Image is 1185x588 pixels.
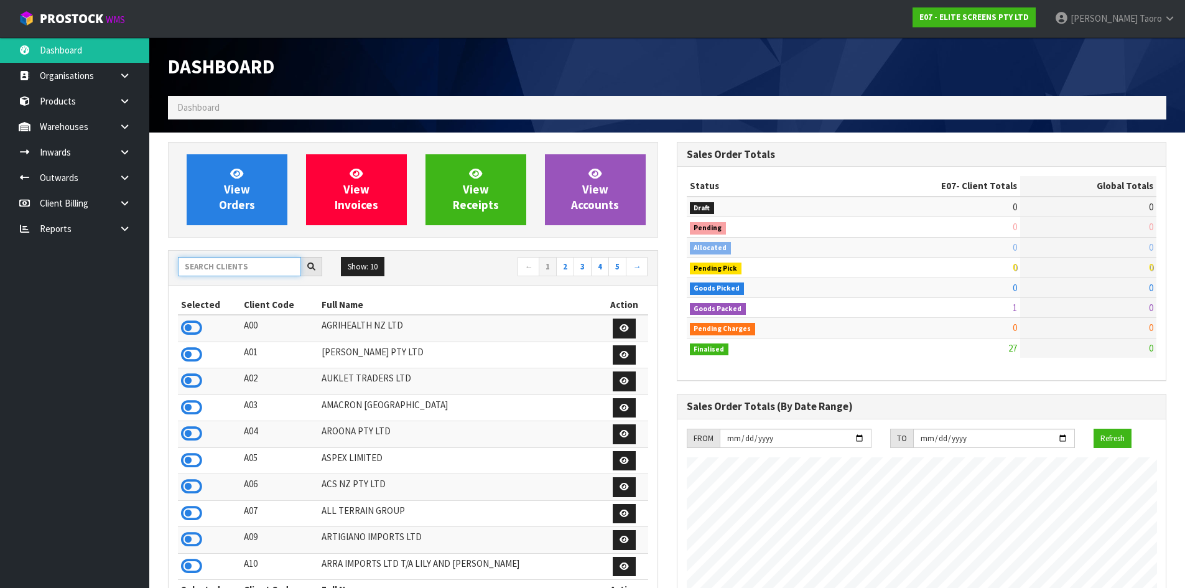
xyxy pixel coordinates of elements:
th: Client Code [241,295,319,315]
td: A07 [241,500,319,527]
h3: Sales Order Totals (By Date Range) [687,401,1157,413]
td: A05 [241,447,319,474]
div: TO [890,429,913,449]
nav: Page navigation [422,257,648,279]
td: AGRIHEALTH NZ LTD [318,315,600,342]
span: 0 [1013,221,1017,233]
a: E07 - ELITE SCREENS PTY LTD [913,7,1036,27]
td: [PERSON_NAME] PTY LTD [318,342,600,368]
span: [PERSON_NAME] [1071,12,1138,24]
small: WMS [106,14,125,26]
span: 0 [1149,201,1153,213]
span: 0 [1149,322,1153,334]
th: Status [687,176,842,196]
td: ASPEX LIMITED [318,447,600,474]
div: FROM [687,429,720,449]
span: 0 [1149,261,1153,273]
td: AROONA PTY LTD [318,421,600,448]
span: 0 [1149,342,1153,354]
td: A01 [241,342,319,368]
span: Finalised [690,343,729,356]
span: E07 [941,180,956,192]
span: 0 [1013,282,1017,294]
td: A02 [241,368,319,395]
input: Search clients [178,257,301,276]
td: A09 [241,527,319,554]
a: → [626,257,648,277]
span: Goods Picked [690,282,745,295]
td: AUKLET TRADERS LTD [318,368,600,395]
a: 1 [539,257,557,277]
span: 0 [1013,201,1017,213]
img: cube-alt.png [19,11,34,26]
span: Draft [690,202,715,215]
th: Global Totals [1020,176,1156,196]
td: AMACRON [GEOGRAPHIC_DATA] [318,394,600,421]
td: ACS NZ PTY LTD [318,474,600,501]
span: Goods Packed [690,303,746,315]
span: 0 [1149,302,1153,314]
span: 0 [1013,261,1017,273]
span: 27 [1008,342,1017,354]
a: 2 [556,257,574,277]
a: ViewOrders [187,154,287,225]
span: 0 [1149,221,1153,233]
a: 4 [591,257,609,277]
span: 0 [1013,241,1017,253]
span: ProStock [40,11,103,27]
strong: E07 - ELITE SCREENS PTY LTD [919,12,1029,22]
th: Selected [178,295,241,315]
a: ViewAccounts [545,154,646,225]
span: 1 [1013,302,1017,314]
a: 3 [574,257,592,277]
td: ALL TERRAIN GROUP [318,500,600,527]
span: Dashboard [168,54,274,79]
a: ViewInvoices [306,154,407,225]
span: View Receipts [453,166,499,213]
a: 5 [608,257,626,277]
td: A06 [241,474,319,501]
span: Pending [690,222,727,235]
td: A10 [241,553,319,580]
a: ← [518,257,539,277]
span: Dashboard [177,101,220,113]
td: A00 [241,315,319,342]
td: A04 [241,421,319,448]
span: 0 [1149,282,1153,294]
span: Allocated [690,242,732,254]
th: Full Name [318,295,600,315]
a: ViewReceipts [425,154,526,225]
button: Refresh [1094,429,1132,449]
td: ARRA IMPORTS LTD T/A LILY AND [PERSON_NAME] [318,553,600,580]
span: 0 [1013,322,1017,334]
span: Taoro [1140,12,1162,24]
th: Action [601,295,648,315]
th: - Client Totals [842,176,1020,196]
h3: Sales Order Totals [687,149,1157,161]
span: Pending Pick [690,263,742,275]
span: View Orders [219,166,255,213]
td: ARTIGIANO IMPORTS LTD [318,527,600,554]
button: Show: 10 [341,257,384,277]
td: A03 [241,394,319,421]
span: Pending Charges [690,323,756,335]
span: 0 [1149,241,1153,253]
span: View Invoices [335,166,378,213]
span: View Accounts [571,166,619,213]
